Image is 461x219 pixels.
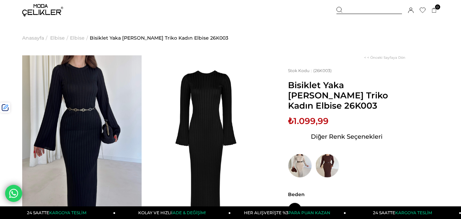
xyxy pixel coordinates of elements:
[231,206,346,219] a: HER ALIŞVERİŞTE %3PARA PUAN KAZAN
[315,154,339,178] img: Bisiklet Yaka Agatha Kahve Triko Kadın Elbise 26K003
[70,20,85,55] a: Elbise
[288,203,302,216] span: std
[70,20,90,55] li: >
[22,20,44,55] a: Anasayfa
[288,191,405,197] span: Beden
[395,210,432,215] span: KARGOYA TESLİM
[432,8,437,13] a: 0
[288,154,312,178] img: Bisiklet Yaka Agatha Bej Triko Kadın Elbise 26K003
[116,206,231,219] a: KOLAY VE HIZLIİADE & DEĞİŞİM!
[288,68,313,73] span: Stok Kodu
[22,55,142,215] img: Bisiklet Yaka Agatha Siyah Triko Kadın Elbise 26K003
[288,116,329,126] span: ₺1.099,99
[0,206,116,219] a: 24 SAATTEKARGOYA TESLİM
[50,20,65,55] a: Elbise
[364,55,405,60] a: < < Önceki Sayfaya Dön
[172,210,206,215] span: İADE & DEĞİŞİM!
[22,20,49,55] li: >
[288,68,332,73] span: (26K003)
[50,20,70,55] li: >
[49,210,86,215] span: KARGOYA TESLİM
[288,210,330,215] span: PARA PUAN KAZAN
[90,20,228,55] a: Bisiklet Yaka [PERSON_NAME] Triko Kadın Elbise 26K003
[22,4,63,16] img: logo
[288,80,405,111] span: Bisiklet Yaka [PERSON_NAME] Triko Kadın Elbise 26K003
[311,131,383,142] span: Diğer Renk Seçenekleri
[435,4,440,10] span: 0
